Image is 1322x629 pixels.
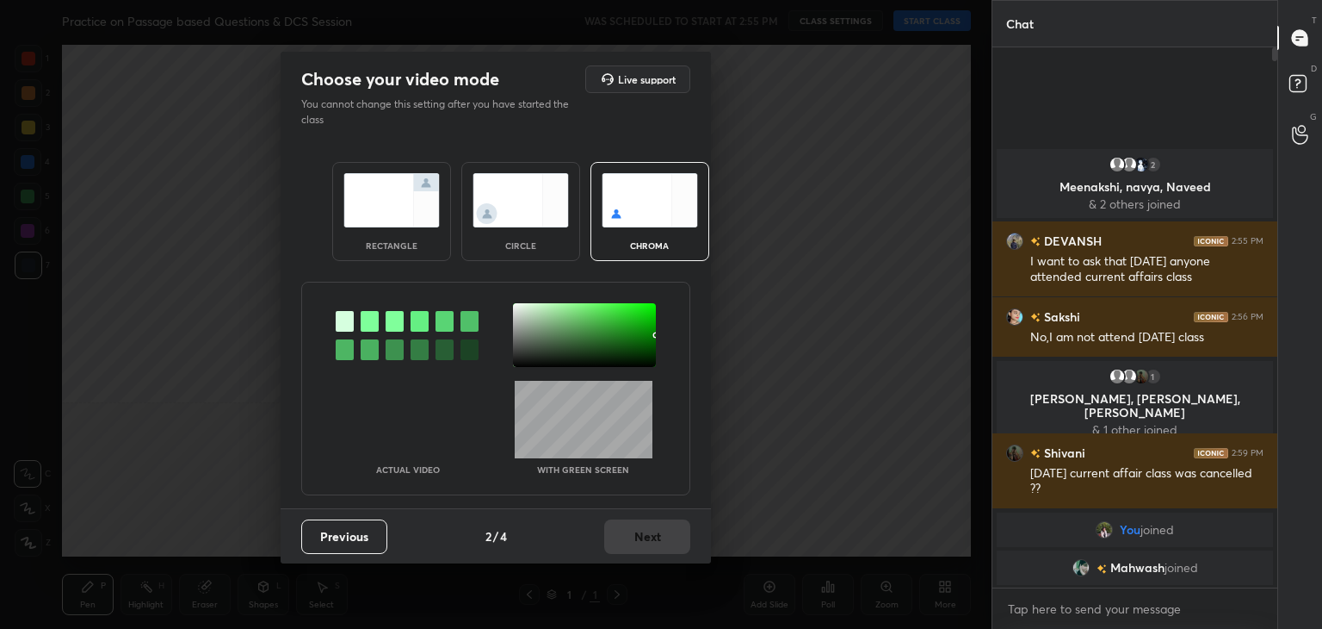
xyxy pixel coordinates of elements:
[1164,561,1198,575] span: joined
[1030,329,1263,346] div: No,I am not attend [DATE] class
[357,241,426,250] div: rectangle
[485,527,491,545] h4: 2
[1120,523,1140,537] span: You
[376,465,440,474] p: Actual Video
[1121,368,1138,385] img: default.png
[486,241,555,250] div: circle
[1007,180,1263,194] p: Meenakshi, navya, Naveed
[500,527,507,545] h4: 4
[1041,232,1102,250] h6: DEVANSH
[493,527,498,545] h4: /
[1097,564,1107,574] img: no-rating-badge.077c3623.svg
[301,68,499,90] h2: Choose your video mode
[473,173,569,227] img: circleScreenIcon.acc0effb.svg
[1109,368,1126,385] img: default.png
[1310,110,1317,123] p: G
[1007,197,1263,211] p: & 2 others joined
[615,241,684,250] div: chroma
[1030,313,1041,322] img: no-rating-badge.077c3623.svg
[992,1,1047,47] p: Chat
[1007,392,1263,420] p: [PERSON_NAME], [PERSON_NAME], [PERSON_NAME]
[1311,62,1317,75] p: D
[1006,308,1023,326] img: daf5fc25d72044f6a336eb6c49a4397c.jpg
[1041,308,1080,326] h6: Sakshi
[1030,237,1041,246] img: no-rating-badge.077c3623.svg
[1030,253,1263,286] div: I want to ask that [DATE] anyone attended current affairs class
[1145,368,1162,385] div: 1
[1072,559,1090,576] img: be6273a6cf7242219d7f3e196c3835a4.jpg
[537,465,629,474] p: With green screen
[1006,445,1023,462] img: a60a7c0cb4b048c2a3185e7bbe017cee.jpg
[618,74,676,84] h5: Live support
[1140,523,1174,537] span: joined
[301,520,387,554] button: Previous
[301,97,580,128] p: You cannot change this setting after you have started the class
[992,146,1277,589] div: grid
[1232,236,1263,246] div: 2:55 PM
[1133,368,1150,385] img: a60a7c0cb4b048c2a3185e7bbe017cee.jpg
[1006,233,1023,250] img: b733b447c918444bb4deca1f11c19497.jpg
[1194,236,1228,246] img: iconic-dark.1390631f.png
[1109,156,1126,173] img: default.png
[1041,444,1085,462] h6: Shivani
[602,173,698,227] img: chromaScreenIcon.c19ab0a0.svg
[343,173,440,227] img: normalScreenIcon.ae25ed63.svg
[1312,14,1317,27] p: T
[1232,448,1263,458] div: 2:59 PM
[1121,156,1138,173] img: default.png
[1194,448,1228,458] img: iconic-dark.1390631f.png
[1232,312,1263,322] div: 2:56 PM
[1110,561,1164,575] span: Mahwash
[1030,465,1263,498] div: [DATE] current affair class was cancelled ??
[1096,521,1113,539] img: d32a3653a59a4f6dbabcf5fd46e7bda8.jpg
[1194,312,1228,322] img: iconic-dark.1390631f.png
[1133,156,1150,173] img: 8b0a12e024624f2a80a028ef687b6020.jpg
[1030,449,1041,458] img: no-rating-badge.077c3623.svg
[1145,156,1162,173] div: 2
[1007,423,1263,437] p: & 1 other joined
